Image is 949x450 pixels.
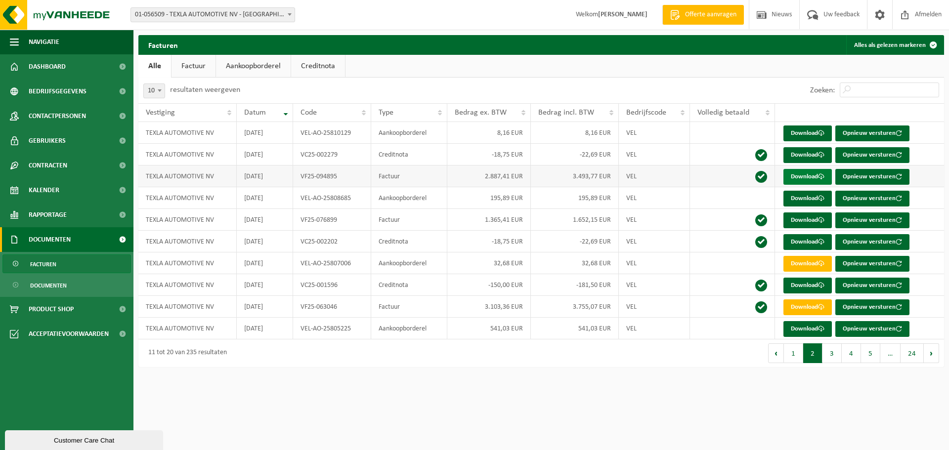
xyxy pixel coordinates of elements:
td: VEL-AO-25807006 [293,252,372,274]
h2: Facturen [138,35,188,54]
td: Factuur [371,209,447,231]
td: TEXLA AUTOMOTIVE NV [138,144,237,165]
button: Opnieuw versturen [835,169,909,185]
a: Download [783,278,832,293]
button: Next [924,343,939,363]
td: VF25-063046 [293,296,372,318]
span: Bedrag ex. BTW [455,109,507,117]
a: Creditnota [291,55,345,78]
button: 24 [901,343,924,363]
td: -22,69 EUR [531,231,619,252]
td: Aankoopborderel [371,318,447,339]
td: [DATE] [237,122,293,144]
td: Factuur [371,296,447,318]
button: Opnieuw versturen [835,125,909,141]
td: TEXLA AUTOMOTIVE NV [138,318,237,339]
button: Opnieuw versturen [835,147,909,163]
a: Alle [138,55,171,78]
td: Creditnota [371,231,447,252]
span: Bedrag incl. BTW [538,109,594,117]
td: TEXLA AUTOMOTIVE NV [138,122,237,144]
span: Documenten [29,227,71,252]
td: 541,03 EUR [531,318,619,339]
td: VEL [619,252,690,274]
td: VEL [619,274,690,296]
td: TEXLA AUTOMOTIVE NV [138,274,237,296]
label: resultaten weergeven [170,86,240,94]
td: VEL [619,209,690,231]
span: Bedrijfsgegevens [29,79,86,104]
button: Opnieuw versturen [835,212,909,228]
td: VEL-AO-25810129 [293,122,372,144]
td: Creditnota [371,274,447,296]
iframe: chat widget [5,428,165,450]
a: Factuur [172,55,216,78]
span: Bedrijfscode [626,109,666,117]
td: [DATE] [237,318,293,339]
td: 2.887,41 EUR [447,165,531,187]
button: 4 [842,343,861,363]
td: VC25-002279 [293,144,372,165]
td: 195,89 EUR [447,187,531,209]
td: VEL [619,144,690,165]
a: Download [783,299,832,315]
a: Documenten [2,276,131,294]
td: 1.652,15 EUR [531,209,619,231]
td: 1.365,41 EUR [447,209,531,231]
span: Type [379,109,393,117]
button: 1 [784,343,803,363]
span: Kalender [29,178,59,203]
td: VC25-001596 [293,274,372,296]
button: Opnieuw versturen [835,278,909,293]
span: Rapportage [29,203,67,227]
span: 10 [143,83,165,98]
td: TEXLA AUTOMOTIVE NV [138,209,237,231]
a: Aankoopborderel [216,55,291,78]
button: Opnieuw versturen [835,191,909,206]
span: Product Shop [29,297,74,322]
span: 01-056509 - TEXLA AUTOMOTIVE NV - SINT-NIKLAAS [130,7,295,22]
button: 2 [803,343,822,363]
button: Opnieuw versturen [835,321,909,337]
td: 32,68 EUR [447,252,531,274]
span: Gebruikers [29,128,66,153]
span: Vestiging [146,109,175,117]
span: Code [301,109,317,117]
button: 3 [822,343,842,363]
td: -18,75 EUR [447,231,531,252]
a: Download [783,191,832,206]
button: Opnieuw versturen [835,234,909,250]
td: VEL [619,122,690,144]
td: [DATE] [237,296,293,318]
a: Offerte aanvragen [662,5,744,25]
td: -18,75 EUR [447,144,531,165]
td: 541,03 EUR [447,318,531,339]
span: Acceptatievoorwaarden [29,322,109,346]
div: 11 tot 20 van 235 resultaten [143,344,227,362]
td: 8,16 EUR [531,122,619,144]
td: 195,89 EUR [531,187,619,209]
td: TEXLA AUTOMOTIVE NV [138,187,237,209]
td: VC25-002202 [293,231,372,252]
td: [DATE] [237,231,293,252]
span: Contactpersonen [29,104,86,128]
td: Creditnota [371,144,447,165]
td: Factuur [371,165,447,187]
button: Previous [768,343,784,363]
td: 3.103,36 EUR [447,296,531,318]
a: Download [783,169,832,185]
span: Volledig betaald [697,109,749,117]
td: [DATE] [237,165,293,187]
button: 5 [861,343,880,363]
span: Offerte aanvragen [683,10,739,20]
td: VF25-094895 [293,165,372,187]
td: 8,16 EUR [447,122,531,144]
td: VEL-AO-25808685 [293,187,372,209]
button: Alles als gelezen markeren [846,35,943,55]
td: Aankoopborderel [371,252,447,274]
a: Download [783,212,832,228]
td: TEXLA AUTOMOTIVE NV [138,165,237,187]
span: Facturen [30,255,56,274]
span: 10 [144,84,165,98]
